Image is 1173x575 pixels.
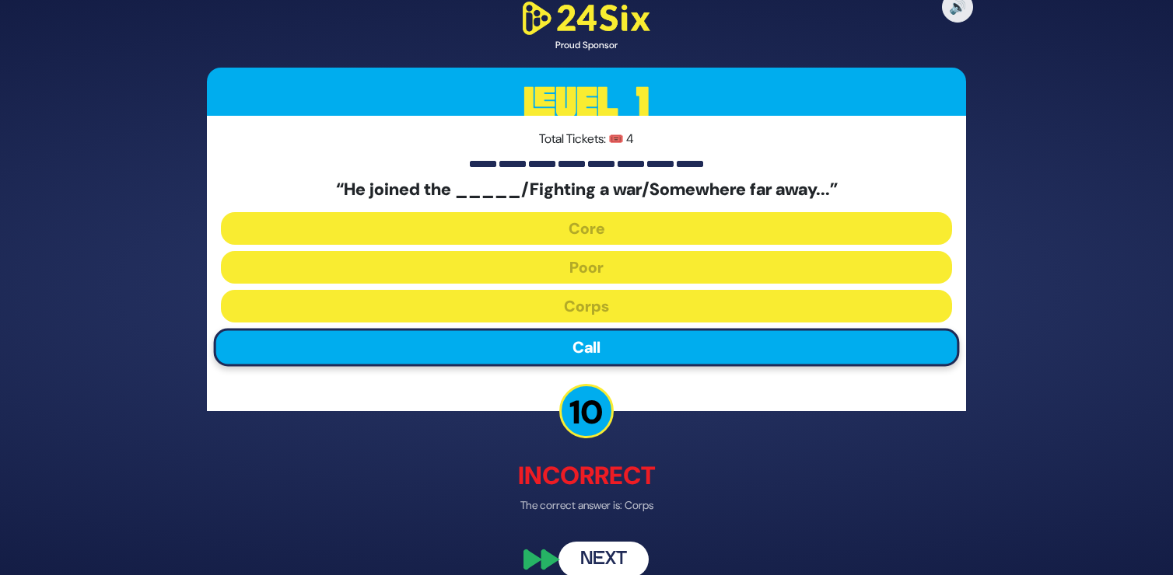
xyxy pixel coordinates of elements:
button: Poor [221,251,952,284]
div: Proud Sponsor [516,37,657,51]
p: Incorrect [207,457,966,494]
p: The correct answer is: Corps [207,497,966,514]
h3: Level 1 [207,67,966,137]
p: 10 [559,384,614,438]
button: Core [221,212,952,245]
h5: “He joined the _____/Fighting a war/Somewhere far away...” [221,179,952,199]
p: Total Tickets: 🎟️ 4 [221,129,952,148]
button: Corps [221,290,952,322]
button: Call [214,328,960,366]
